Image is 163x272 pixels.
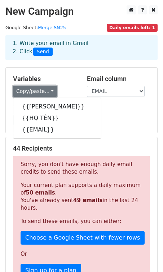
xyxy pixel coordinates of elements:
div: 1. Write your email in Gmail 2. Click [7,39,156,56]
a: Merge SN25 [38,25,66,30]
h5: Email column [87,75,150,83]
p: To send these emails, you can either: [21,218,142,225]
a: Copy/paste... [13,86,57,97]
h5: 44 Recipients [13,144,150,152]
span: Daily emails left: 1 [107,24,158,32]
a: Choose a Google Sheet with fewer rows [21,231,145,245]
p: Or [21,250,142,258]
strong: 49 emails [73,197,102,204]
p: Sorry, you don't have enough daily email credits to send these emails. [21,161,142,176]
h2: New Campaign [5,5,158,18]
small: Google Sheet: [5,25,66,30]
a: {{EMAIL}} [13,124,101,135]
iframe: Chat Widget [127,237,163,272]
a: {{HỌ TÊN}} [13,112,101,124]
strong: 50 emails [26,189,55,196]
p: Your current plan supports a daily maximum of . You've already sent in the last 24 hours. [21,182,142,212]
a: {{[PERSON_NAME]}} [13,101,101,112]
span: Send [33,48,53,56]
h5: Variables [13,75,76,83]
a: Daily emails left: 1 [107,25,158,30]
div: Tiện ích trò chuyện [127,237,163,272]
